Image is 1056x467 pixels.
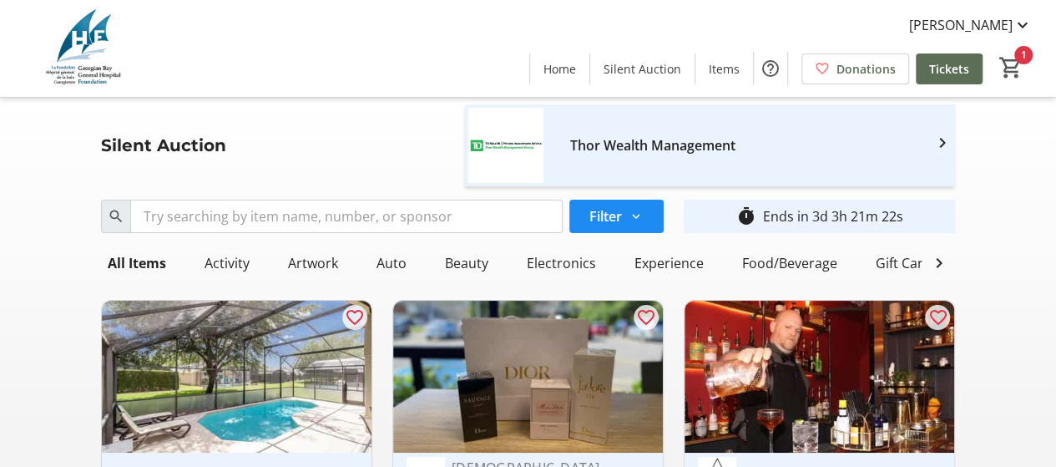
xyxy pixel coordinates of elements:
[102,301,371,453] img: 7-Day Florida Getaway
[929,60,969,78] span: Tickets
[801,53,909,84] a: Donations
[569,200,664,233] button: Filter
[520,246,603,280] div: Electronics
[281,246,345,280] div: Artwork
[754,52,787,85] button: Help
[996,53,1026,83] button: Cart
[896,12,1046,38] button: [PERSON_NAME]
[130,200,563,233] input: Try searching by item name, number, or sponsor
[370,246,413,280] div: Auto
[590,53,695,84] a: Silent Auction
[735,246,844,280] div: Food/Beverage
[393,301,663,453] img: Dior Perfume Set (3)
[836,60,896,78] span: Donations
[101,246,173,280] div: All Items
[869,246,938,280] div: Gift Card
[736,206,756,226] mat-icon: timer_outline
[530,53,589,84] a: Home
[543,60,576,78] span: Home
[345,307,365,327] mat-icon: favorite_outline
[91,132,236,159] div: Silent Auction
[628,246,710,280] div: Experience
[695,53,753,84] a: Items
[909,15,1013,35] span: [PERSON_NAME]
[10,7,159,90] img: Georgian Bay General Hospital Foundation's Logo
[589,206,622,226] span: Filter
[438,246,495,280] div: Beauty
[927,307,947,327] mat-icon: favorite_outline
[198,246,256,280] div: Activity
[455,108,965,183] a: Thor Wealth Management's logoThor Wealth Management
[685,301,954,453] img: Private Cocktail Class at Frankly Speaking
[916,53,983,84] a: Tickets
[763,206,903,226] div: Ends in 3d 3h 21m 22s
[468,108,543,183] img: Thor Wealth Management's logo
[604,60,681,78] span: Silent Auction
[709,60,740,78] span: Items
[570,132,905,159] div: Thor Wealth Management
[636,307,656,327] mat-icon: favorite_outline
